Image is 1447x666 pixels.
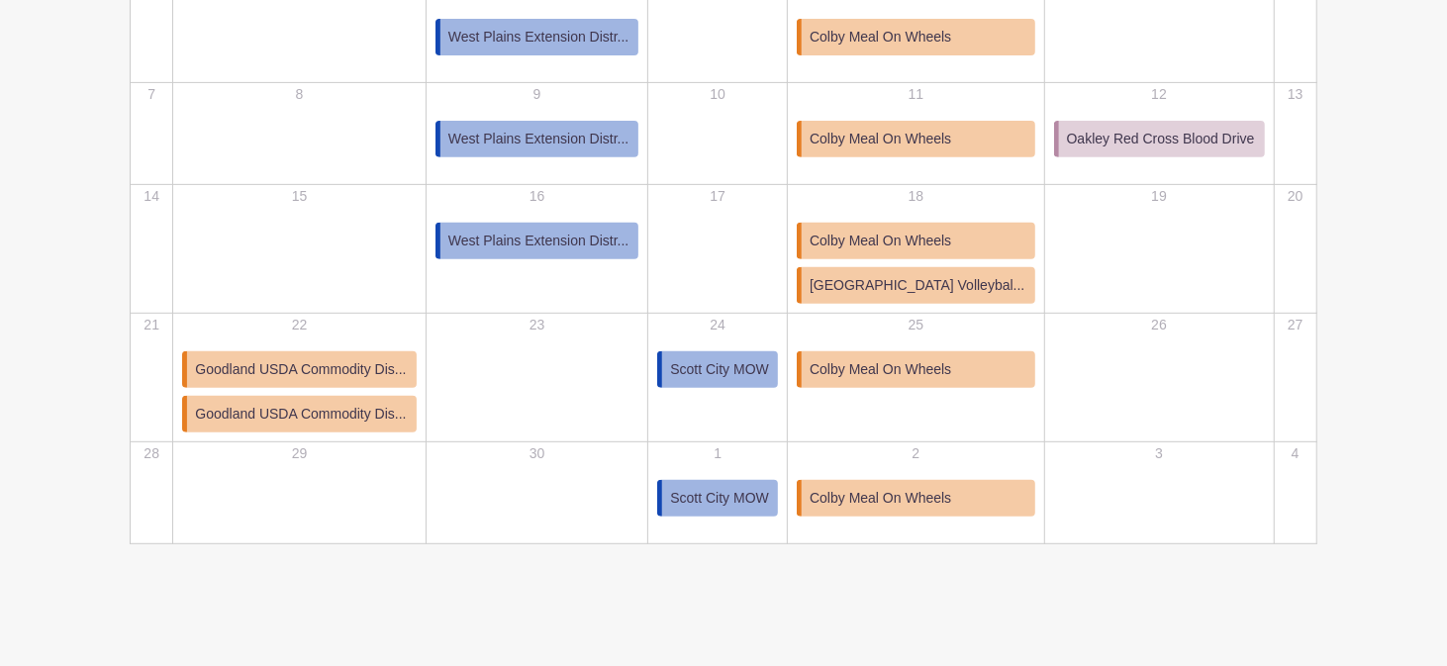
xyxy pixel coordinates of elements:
[132,84,171,105] p: 7
[789,443,1043,464] p: 2
[132,186,171,207] p: 14
[789,315,1043,335] p: 25
[1054,121,1265,157] a: Oakley Red Cross Blood Drive
[789,186,1043,207] p: 18
[797,267,1035,304] a: [GEOGRAPHIC_DATA] Volleybal...
[1067,129,1255,149] span: Oakley Red Cross Blood Drive
[428,315,647,335] p: 23
[448,231,629,251] span: West Plains Extension Distr...
[797,121,1035,157] a: Colby Meal On Wheels
[657,351,778,388] a: Scott City MOW
[174,84,424,105] p: 8
[428,186,647,207] p: 16
[1046,186,1273,207] p: 19
[1276,443,1315,464] p: 4
[428,443,647,464] p: 30
[657,480,778,517] a: Scott City MOW
[174,443,424,464] p: 29
[1276,315,1315,335] p: 27
[448,129,629,149] span: West Plains Extension Distr...
[1046,443,1273,464] p: 3
[1046,84,1273,105] p: 12
[195,359,406,380] span: Goodland USDA Commodity Dis...
[132,443,171,464] p: 28
[797,223,1035,259] a: Colby Meal On Wheels
[797,480,1035,517] a: Colby Meal On Wheels
[649,443,786,464] p: 1
[810,359,951,380] span: Colby Meal On Wheels
[810,275,1024,296] span: [GEOGRAPHIC_DATA] Volleybal...
[448,27,629,48] span: West Plains Extension Distr...
[1046,315,1273,335] p: 26
[810,231,951,251] span: Colby Meal On Wheels
[435,223,639,259] a: West Plains Extension Distr...
[810,129,951,149] span: Colby Meal On Wheels
[810,488,951,509] span: Colby Meal On Wheels
[182,396,416,432] a: Goodland USDA Commodity Dis...
[649,315,786,335] p: 24
[797,351,1035,388] a: Colby Meal On Wheels
[649,84,786,105] p: 10
[132,315,171,335] p: 21
[435,19,639,55] a: West Plains Extension Distr...
[1276,84,1315,105] p: 13
[670,359,769,380] span: Scott City MOW
[789,84,1043,105] p: 11
[1276,186,1315,207] p: 20
[195,404,406,425] span: Goodland USDA Commodity Dis...
[649,186,786,207] p: 17
[670,488,769,509] span: Scott City MOW
[174,315,424,335] p: 22
[182,351,416,388] a: Goodland USDA Commodity Dis...
[174,186,424,207] p: 15
[810,27,951,48] span: Colby Meal On Wheels
[435,121,639,157] a: West Plains Extension Distr...
[428,84,647,105] p: 9
[797,19,1035,55] a: Colby Meal On Wheels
